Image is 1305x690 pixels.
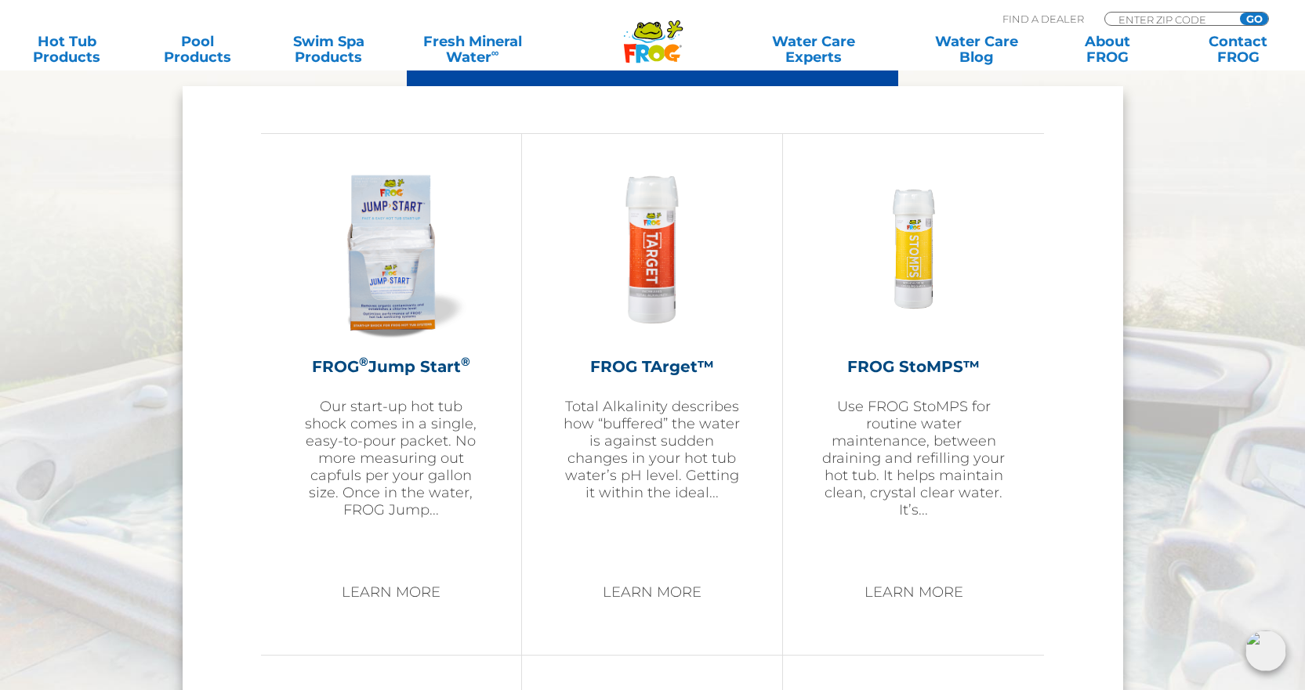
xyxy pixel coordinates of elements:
[822,398,1005,518] p: Use FROG StoMPS for routine water maintenance, between draining and refilling your hot tub. It he...
[846,576,981,608] a: Learn More
[1057,34,1158,65] a: AboutFROG
[359,354,368,369] sup: ®
[1187,34,1289,65] a: ContactFROG
[1240,13,1268,25] input: GO
[147,34,248,65] a: PoolProducts
[926,34,1028,65] a: Water CareBlog
[822,157,1005,565] a: FROG StoMPS™ Use FROG StoMPS for routine water maintenance, between draining and refilling your h...
[324,576,459,608] a: Learn More
[408,34,536,65] a: Fresh MineralWater∞
[461,354,470,369] sup: ®
[277,34,379,65] a: Swim SpaProducts
[491,46,499,59] sup: ∞
[300,157,482,339] img: Frog Jump Start
[561,398,743,501] p: Total Alkalinity describes how “buffered” the water is against sudden changes in your hot tub wat...
[300,398,482,518] p: Our start-up hot tub shock comes in a single, easy-to-pour packet. No more measuring out capfuls ...
[585,576,720,608] a: Learn More
[822,355,1005,378] h2: FROG StoMPS™
[730,34,896,65] a: Water CareExperts
[1002,12,1084,26] p: Find A Dealer
[561,157,743,565] a: FROG TArget™ Total Alkalinity describes how “buffered” the water is against sudden changes in you...
[300,157,482,565] a: Frog Jump Start FROG®Jump Start® Our start-up hot tub shock comes in a single, easy-to-pour packe...
[300,355,482,378] h2: FROG Jump Start
[1117,13,1223,26] input: Zip Code Form
[561,355,743,378] h2: FROG TArget™
[16,34,118,65] a: Hot TubProducts
[1245,630,1286,671] img: openIcon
